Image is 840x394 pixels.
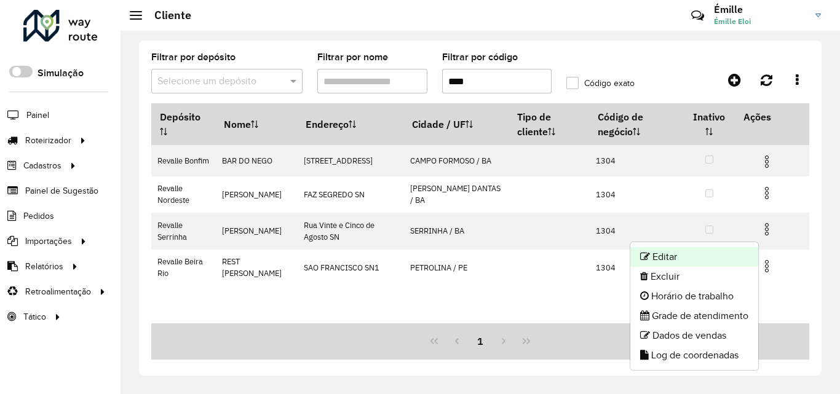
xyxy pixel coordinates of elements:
[298,176,403,213] td: FAZ SEGREDO SN
[509,104,589,145] th: Tipo de cliente
[25,260,63,273] span: Relatórios
[216,250,298,286] td: REST [PERSON_NAME]
[589,213,683,249] td: 1304
[714,4,806,15] h3: Émille
[23,159,61,172] span: Cadastros
[630,286,758,306] li: Horário de trabalho
[298,145,403,176] td: [STREET_ADDRESS]
[589,176,683,213] td: 1304
[403,145,509,176] td: CAMPO FORMOSO / BA
[403,213,509,249] td: SERRINHA / BA
[317,50,388,65] label: Filtrar por nome
[714,16,806,27] span: Émille Eloi
[735,104,809,130] th: Ações
[442,50,518,65] label: Filtrar por código
[298,213,403,249] td: Rua Vinte e Cinco de Agosto SN
[403,250,509,286] td: PETROLINA / PE
[151,50,236,65] label: Filtrar por depósito
[566,77,635,90] label: Código exato
[589,145,683,176] td: 1304
[216,213,298,249] td: [PERSON_NAME]
[151,176,216,213] td: Revalle Nordeste
[25,184,98,197] span: Painel de Sugestão
[630,267,758,286] li: Excluir
[216,104,298,145] th: Nome
[589,104,683,145] th: Código de negócio
[25,285,91,298] span: Retroalimentação
[25,134,71,147] span: Roteirizador
[142,9,191,22] h2: Cliente
[403,176,509,213] td: [PERSON_NAME] DANTAS / BA
[684,2,711,29] a: Contato Rápido
[151,104,216,145] th: Depósito
[684,104,735,145] th: Inativo
[630,306,758,326] li: Grade de atendimento
[38,66,84,81] label: Simulação
[151,250,216,286] td: Revalle Beira Rio
[23,210,54,223] span: Pedidos
[630,247,758,267] li: Editar
[298,250,403,286] td: SAO FRANCISCO SN1
[589,250,683,286] td: 1304
[403,104,509,145] th: Cidade / UF
[630,345,758,365] li: Log de coordenadas
[216,145,298,176] td: BAR DO NEGO
[216,176,298,213] td: [PERSON_NAME]
[298,104,403,145] th: Endereço
[26,109,49,122] span: Painel
[151,145,216,176] td: Revalle Bonfim
[630,326,758,345] li: Dados de vendas
[151,213,216,249] td: Revalle Serrinha
[469,329,492,353] button: 1
[25,235,72,248] span: Importações
[23,310,46,323] span: Tático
